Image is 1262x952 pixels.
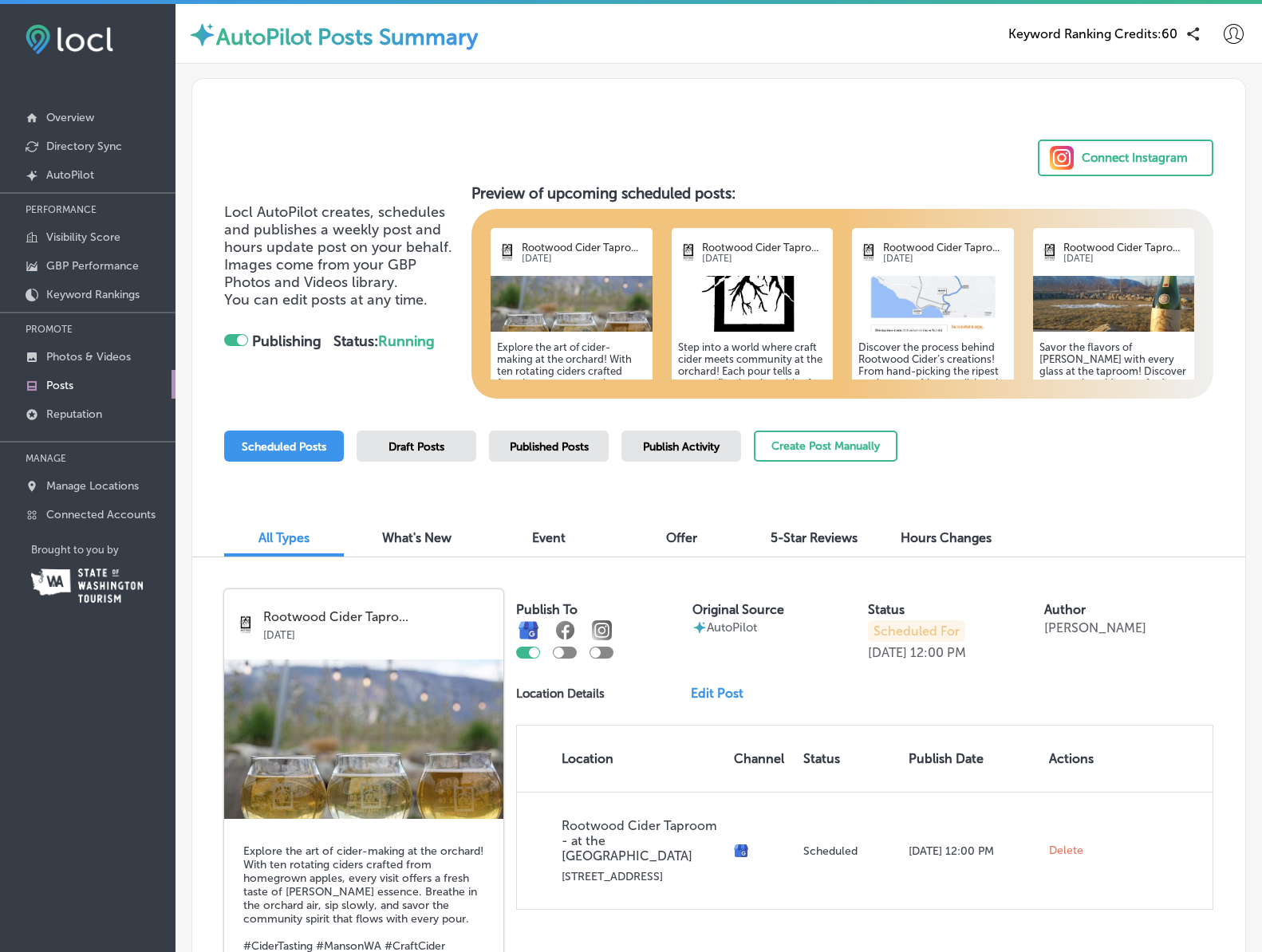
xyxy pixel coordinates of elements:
p: [DATE] [868,645,907,660]
label: AutoPilot Posts Summary [216,24,478,50]
p: Rootwood Cider Taproom - at the [GEOGRAPHIC_DATA] [562,818,721,863]
p: Connected Accounts [46,508,156,521]
p: Brought to you by [31,544,175,556]
span: Offer [666,530,697,545]
img: autopilot-icon [692,620,707,635]
p: [DATE] [522,254,646,264]
img: fda3e92497d09a02dc62c9cd864e3231.png [26,25,113,54]
p: Overview [46,111,94,124]
p: AutoPilot [46,168,94,182]
button: Create Post Manually [754,431,897,462]
p: AutoPilot [707,620,757,635]
p: Scheduled For [868,620,965,642]
p: Directory Sync [46,140,122,153]
span: Running [378,332,435,350]
p: Keyword Rankings [46,288,140,301]
img: 1747938304ba710c79-f5fa-41b3-828e-b8eedd763140_map_PF2020.jpg [852,276,1014,332]
p: [DATE] [1063,254,1188,264]
img: Washington Tourism [31,568,143,603]
p: Rootwood Cider Tapro... [1063,242,1188,254]
label: Publish To [516,602,578,617]
p: Posts [46,379,73,392]
span: Locl AutoPilot creates, schedules and publishes a weekly post and hours update post on your behal... [224,203,452,291]
p: Scheduled [803,844,896,858]
th: Location [517,726,728,792]
div: Connect Instagram [1082,146,1188,170]
label: Status [868,602,905,617]
p: Rootwood Cider Tapro... [702,242,826,254]
th: Publish Date [902,726,1043,792]
p: GBP Performance [46,259,139,273]
img: 174793831192a5b3f6-f3d4-4d2c-8b97-c475ac18e25a_logo_square-01.jpg [672,276,834,332]
label: Original Source [692,602,784,617]
span: What's New [382,530,452,545]
span: Scheduled Posts [242,440,326,454]
span: All Types [258,530,310,545]
p: Photos & Videos [46,350,131,364]
img: 1747938307c5909466-63cc-47f9-80c7-0f2ad7c76fdd_20180212_163404.jpg [1033,276,1195,332]
p: [DATE] [883,254,1008,264]
span: Hours Changes [901,530,992,545]
p: Rootwood Cider Tapro... [883,242,1008,254]
h5: Step into a world where craft cider meets community at the orchard! Each pour tells a story, refl... [678,341,827,509]
th: Status [797,726,902,792]
span: 5-Star Reviews [771,530,858,545]
img: c7a01b21-b0f9-4347-ac04-0f51f83d97dfRootwoodCiderTour2.jpg [224,659,503,819]
th: Channel [728,726,798,792]
img: logo [497,242,517,262]
p: Rootwood Cider Tapro... [263,610,492,624]
span: Delete [1049,844,1083,858]
span: Draft Posts [388,440,444,454]
span: You can edit posts at any time. [224,291,428,309]
p: [DATE] [263,624,492,641]
span: Keyword Ranking Credits: 60 [1008,26,1177,41]
p: Visibility Score [46,230,120,244]
p: [PERSON_NAME] [1044,620,1146,635]
span: Publish Activity [643,440,720,454]
p: [STREET_ADDRESS] [562,870,721,883]
img: logo [678,242,698,262]
p: [DATE] [702,254,826,264]
span: Published Posts [510,440,589,454]
img: autopilot-icon [188,21,216,49]
label: Author [1044,602,1086,617]
img: c7a01b21-b0f9-4347-ac04-0f51f83d97dfRootwoodCiderTour2.jpg [491,276,653,332]
p: [DATE] 12:00 PM [909,844,1036,858]
a: Edit Post [691,686,756,701]
span: Event [532,530,566,545]
p: Manage Locations [46,479,139,493]
h5: Savor the flavors of [PERSON_NAME] with every glass at the taproom! Discover ten rotating ciders ... [1039,341,1189,497]
img: logo [235,615,255,635]
img: logo [1039,242,1059,262]
h5: Discover the process behind Rootwood Cider’s creations! From hand-picking the ripest apples to cr... [858,341,1008,509]
strong: Publishing [252,332,321,350]
button: Connect Instagram [1038,140,1213,176]
h3: Preview of upcoming scheduled posts: [471,184,1213,203]
p: Location Details [516,686,605,701]
p: Rootwood Cider Tapro... [522,242,646,254]
h5: Explore the art of cider-making at the orchard! With ten rotating ciders crafted from homegrown a... [497,341,646,509]
p: 12:00 PM [910,645,966,660]
th: Actions [1043,726,1101,792]
strong: Status: [333,332,435,350]
img: logo [858,242,878,262]
p: Reputation [46,407,102,421]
